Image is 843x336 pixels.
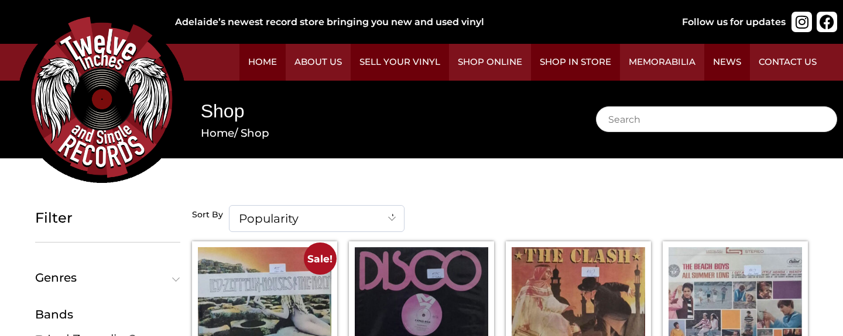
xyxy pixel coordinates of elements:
nav: Breadcrumb [201,125,561,141]
a: Memorabilia [620,44,704,81]
a: Shop Online [449,44,531,81]
a: Contact Us [750,44,825,81]
div: Bands [35,306,180,323]
a: News [704,44,750,81]
h1: Shop [201,98,561,124]
span: Popularity [229,206,404,231]
a: Shop in Store [531,44,620,81]
a: Home [239,44,286,81]
h5: Sort By [192,210,223,220]
a: About Us [286,44,351,81]
span: Sale! [304,243,336,275]
a: Sell Your Vinyl [351,44,449,81]
div: Adelaide’s newest record store bringing you new and used vinyl [175,15,645,29]
span: Popularity [229,205,405,232]
h5: Filter [35,210,180,227]
span: Genres [35,272,175,283]
input: Search [596,106,837,132]
button: Genres [35,272,180,283]
a: Home [201,126,234,140]
div: Follow us for updates [682,15,786,29]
